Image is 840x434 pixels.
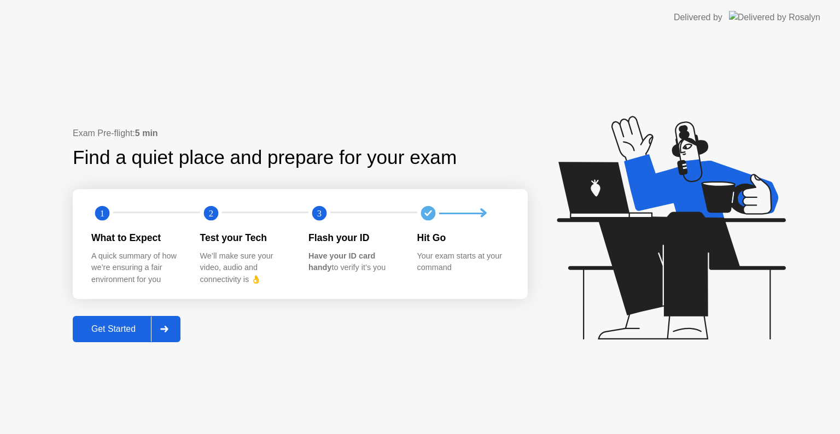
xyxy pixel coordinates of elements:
text: 1 [100,208,104,219]
text: 3 [317,208,322,219]
div: Your exam starts at your command [417,250,509,274]
div: Flash your ID [308,231,400,245]
b: Have your ID card handy [308,251,375,272]
div: to verify it’s you [308,250,400,274]
div: What to Expect [91,231,183,245]
div: Hit Go [417,231,509,245]
button: Get Started [73,316,180,342]
b: 5 min [135,128,158,138]
div: Test your Tech [200,231,291,245]
div: Get Started [76,324,151,334]
text: 2 [208,208,213,219]
img: Delivered by Rosalyn [729,11,820,24]
div: Find a quiet place and prepare for your exam [73,143,458,172]
div: Delivered by [674,11,722,24]
div: Exam Pre-flight: [73,127,528,140]
div: We’ll make sure your video, audio and connectivity is 👌 [200,250,291,286]
div: A quick summary of how we’re ensuring a fair environment for you [91,250,183,286]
